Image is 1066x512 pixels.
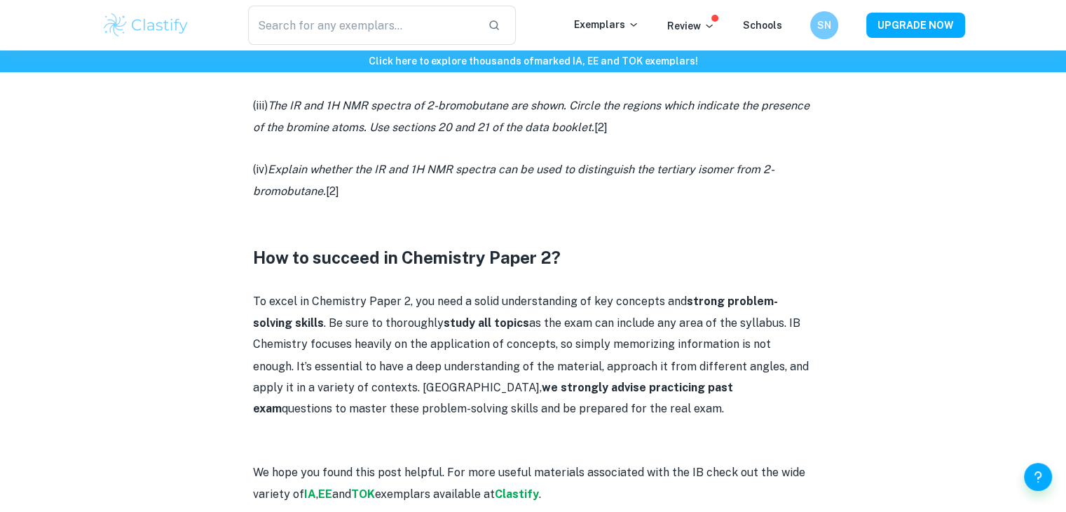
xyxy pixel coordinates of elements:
[253,95,814,138] p: (iii) [2]
[253,295,778,329] strong: strong problem-solving skills
[3,53,1063,69] h6: Click here to explore thousands of marked IA, EE and TOK exemplars !
[253,99,809,133] i: The IR and 1H NMR spectra of 2-bromobutane are shown. Circle the regions which indicate the prese...
[102,11,191,39] img: Clastify logo
[574,17,639,32] p: Exemplars
[495,487,539,500] a: Clastify
[253,462,814,504] p: We hope you found this post helpful. For more useful materials associated with the IB check out t...
[444,316,529,330] strong: study all topics
[253,159,814,202] p: (iv) [2]
[318,487,332,500] a: EE
[816,18,832,33] h6: SN
[1024,463,1052,491] button: Help and Feedback
[667,18,715,34] p: Review
[253,163,774,197] i: Explain whether the IR and 1H NMR spectra can be used to distinguish the tertiary isomer from 2-b...
[810,11,838,39] button: SN
[351,487,375,500] a: TOK
[248,6,477,45] input: Search for any exemplars...
[253,245,814,270] h3: How to succeed in Chemistry Paper 2?
[866,13,965,38] button: UPGRADE NOW
[304,487,316,500] a: IA
[253,291,814,419] p: To excel in Chemistry Paper 2, you need a solid understanding of key concepts and . Be sure to th...
[743,20,782,31] a: Schools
